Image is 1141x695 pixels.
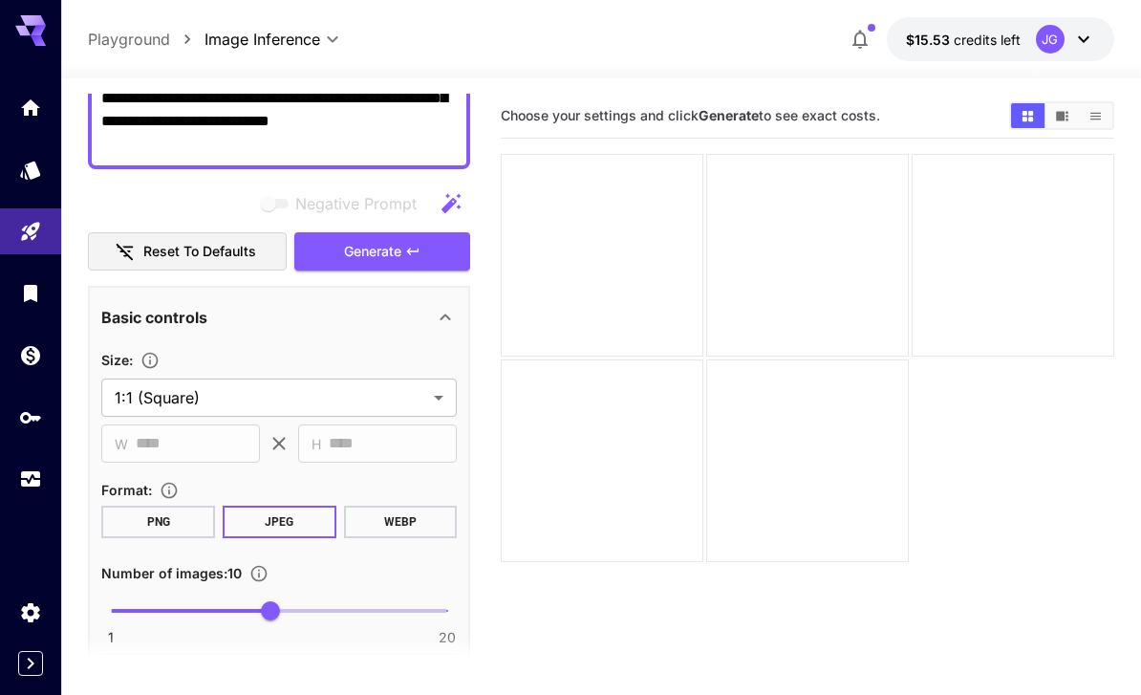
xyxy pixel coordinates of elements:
div: Settings [19,600,42,624]
span: 1 [108,628,114,647]
span: credits left [954,32,1021,48]
div: JG [1036,25,1065,54]
span: W [115,433,128,455]
a: Playground [88,28,170,51]
div: Basic controls [101,294,457,340]
div: Home [19,96,42,119]
button: Generate [294,232,470,271]
span: Number of images : 10 [101,565,242,581]
nav: breadcrumb [88,28,205,51]
button: Choose the file format for the output image. [152,481,186,500]
div: $15.53027 [906,30,1021,50]
span: Size : [101,352,133,368]
div: Playground [19,220,42,244]
span: $15.53 [906,32,954,48]
button: Show images in video view [1045,103,1079,128]
button: Reset to defaults [88,232,287,271]
p: Basic controls [101,306,207,329]
button: Adjust the dimensions of the generated image by specifying its width and height in pixels, or sel... [133,351,167,370]
span: 1:1 (Square) [115,386,426,409]
span: 20 [439,628,456,647]
span: Generate [344,240,401,264]
div: Wallet [19,343,42,367]
button: Specify how many images to generate in a single request. Each image generation will be charged se... [242,564,276,583]
span: Negative Prompt [295,192,417,215]
div: Library [19,281,42,305]
div: Usage [19,467,42,491]
div: Models [19,158,42,182]
div: API Keys [19,405,42,429]
button: WEBP [344,506,458,538]
div: Show images in grid viewShow images in video viewShow images in list view [1009,101,1114,130]
button: Show images in grid view [1011,103,1044,128]
span: Format : [101,482,152,498]
span: Image Inference [205,28,320,51]
span: H [312,433,321,455]
button: PNG [101,506,215,538]
button: Expand sidebar [18,651,43,676]
button: JPEG [223,506,336,538]
button: Show images in list view [1079,103,1112,128]
b: Generate [699,107,759,123]
button: $15.53027JG [887,17,1114,61]
span: Choose your settings and click to see exact costs. [501,107,880,123]
span: Negative prompts are not compatible with the selected model. [257,191,432,215]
